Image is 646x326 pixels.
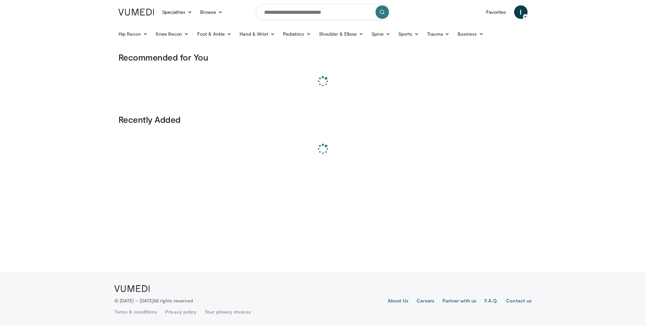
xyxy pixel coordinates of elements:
img: VuMedi Logo [118,9,154,15]
a: Business [454,27,488,41]
input: Search topics, interventions [256,4,390,20]
h3: Recommended for You [118,52,528,63]
a: Foot & Ankle [193,27,236,41]
a: Trauma [423,27,454,41]
a: Sports [394,27,423,41]
a: Knee Recon [152,27,193,41]
a: Shoulder & Elbow [315,27,367,41]
img: VuMedi Logo [114,285,150,292]
a: Hand & Wrist [236,27,279,41]
a: Specialties [158,5,196,19]
a: Hip Recon [114,27,152,41]
a: Contact us [506,297,532,305]
a: Careers [417,297,434,305]
a: Terms & conditions [114,309,157,315]
a: Privacy policy [165,309,196,315]
a: Partner with us [442,297,476,305]
a: Favorites [482,5,510,19]
h3: Recently Added [118,114,528,125]
p: © [DATE] – [DATE] [114,297,193,304]
span: All rights reserved [153,298,193,303]
a: Your privacy choices [205,309,251,315]
a: Browse [196,5,227,19]
a: About Us [388,297,409,305]
a: I [514,5,528,19]
a: Spine [367,27,394,41]
a: F.A.Q. [485,297,498,305]
a: Pediatrics [279,27,315,41]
